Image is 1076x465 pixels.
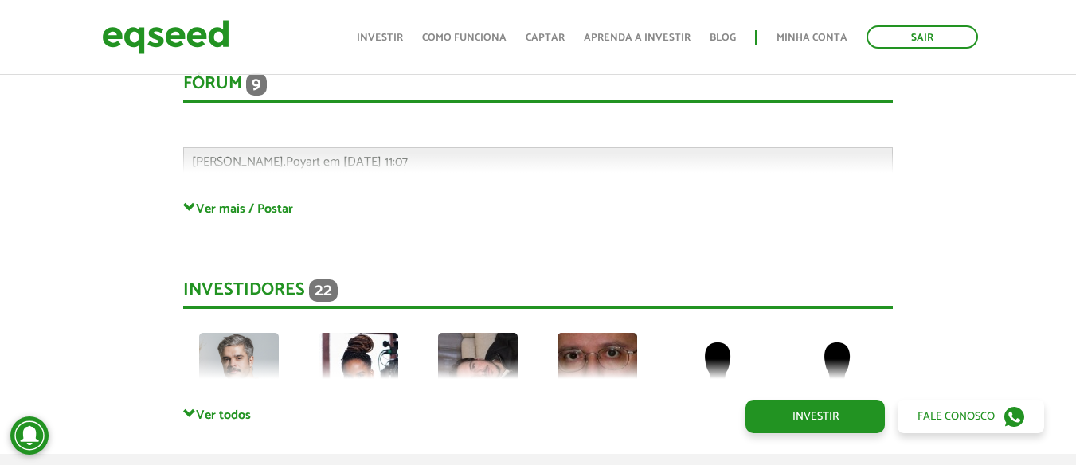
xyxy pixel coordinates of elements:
[678,333,757,412] img: default-user.png
[898,400,1044,433] a: Fale conosco
[319,333,398,412] img: picture-90970-1668946421.jpg
[246,73,267,96] span: 9
[558,333,637,412] img: picture-39754-1478397420.jpg
[183,279,893,309] div: Investidores
[183,201,893,216] a: Ver mais / Postar
[422,33,507,43] a: Como funciona
[797,333,877,412] img: default-user.png
[309,279,338,302] span: 22
[438,333,518,412] img: picture-127619-1750805258.jpg
[102,16,229,58] img: EqSeed
[867,25,978,49] a: Sair
[183,73,893,103] div: Fórum
[357,33,403,43] a: Investir
[777,33,847,43] a: Minha conta
[526,33,565,43] a: Captar
[584,33,691,43] a: Aprenda a investir
[745,400,885,433] a: Investir
[183,407,893,422] a: Ver todos
[192,151,408,173] span: [PERSON_NAME].Poyart em [DATE] 11:07
[710,33,736,43] a: Blog
[199,333,279,412] img: picture-123564-1758224931.png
